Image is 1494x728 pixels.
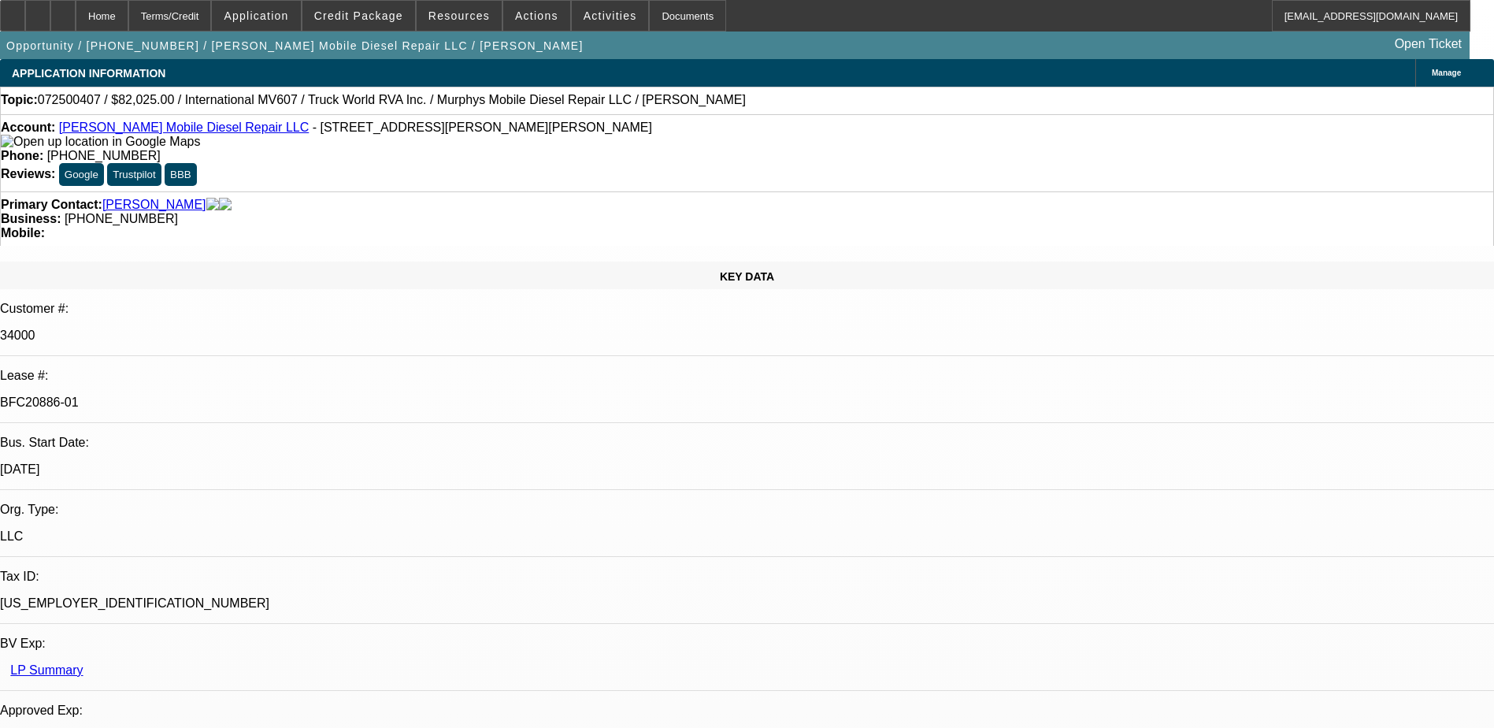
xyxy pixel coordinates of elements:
[720,270,774,283] span: KEY DATA
[102,198,206,212] a: [PERSON_NAME]
[1,149,43,162] strong: Phone:
[219,198,232,212] img: linkedin-icon.png
[59,121,309,134] a: [PERSON_NAME] Mobile Diesel Repair LLC
[314,9,403,22] span: Credit Package
[65,212,178,225] span: [PHONE_NUMBER]
[302,1,415,31] button: Credit Package
[1,226,45,240] strong: Mobile:
[1,93,38,107] strong: Topic:
[206,198,219,212] img: facebook-icon.png
[38,93,746,107] span: 072500407 / $82,025.00 / International MV607 / Truck World RVA Inc. / Murphys Mobile Diesel Repai...
[107,163,161,186] button: Trustpilot
[10,663,83,677] a: LP Summary
[1388,31,1468,58] a: Open Ticket
[6,39,584,52] span: Opportunity / [PHONE_NUMBER] / [PERSON_NAME] Mobile Diesel Repair LLC / [PERSON_NAME]
[47,149,161,162] span: [PHONE_NUMBER]
[503,1,570,31] button: Actions
[1,167,55,180] strong: Reviews:
[212,1,300,31] button: Application
[1,121,55,134] strong: Account:
[1,198,102,212] strong: Primary Contact:
[1432,69,1461,77] span: Manage
[224,9,288,22] span: Application
[1,212,61,225] strong: Business:
[417,1,502,31] button: Resources
[428,9,490,22] span: Resources
[12,67,165,80] span: APPLICATION INFORMATION
[572,1,649,31] button: Activities
[313,121,652,134] span: - [STREET_ADDRESS][PERSON_NAME][PERSON_NAME]
[515,9,558,22] span: Actions
[1,135,200,149] img: Open up location in Google Maps
[1,135,200,148] a: View Google Maps
[59,163,104,186] button: Google
[584,9,637,22] span: Activities
[165,163,197,186] button: BBB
